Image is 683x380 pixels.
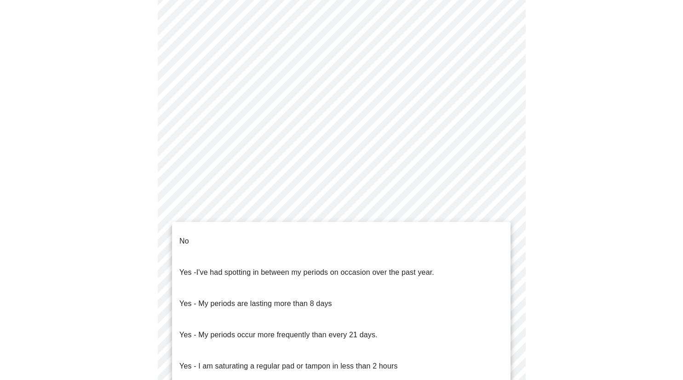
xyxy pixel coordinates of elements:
[179,236,189,247] p: No
[196,268,434,276] span: I've had spotting in between my periods on occasion over the past year.
[179,329,378,340] p: Yes - My periods occur more frequently than every 21 days.
[179,298,332,309] p: Yes - My periods are lasting more than 8 days
[179,361,397,372] p: Yes - I am saturating a regular pad or tampon in less than 2 hours
[179,267,434,278] p: Yes -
